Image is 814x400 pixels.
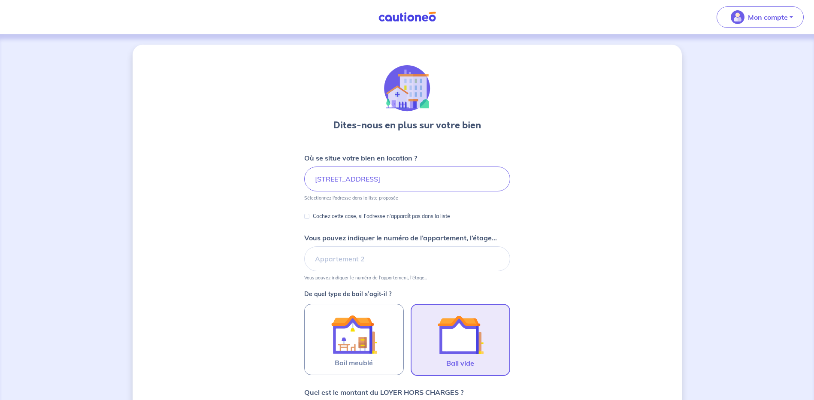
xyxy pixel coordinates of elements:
[375,12,439,22] img: Cautioneo
[731,10,744,24] img: illu_account_valid_menu.svg
[446,358,474,368] span: Bail vide
[304,195,398,201] p: Sélectionnez l'adresse dans la liste proposée
[304,387,463,397] p: Quel est le montant du LOYER HORS CHARGES ?
[717,6,804,28] button: illu_account_valid_menu.svgMon compte
[304,167,510,191] input: 2 rue de paris, 59000 lille
[304,153,417,163] p: Où se situe votre bien en location ?
[437,312,484,358] img: illu_empty_lease.svg
[304,233,497,243] p: Vous pouvez indiquer le numéro de l’appartement, l’étage...
[384,65,430,112] img: illu_houses.svg
[304,275,427,281] p: Vous pouvez indiquer le numéro de l’appartement, l’étage...
[304,291,510,297] p: De quel type de bail s’agit-il ?
[333,118,481,132] h3: Dites-nous en plus sur votre bien
[331,311,377,358] img: illu_furnished_lease.svg
[335,358,373,368] span: Bail meublé
[748,12,788,22] p: Mon compte
[304,246,510,271] input: Appartement 2
[313,211,450,221] p: Cochez cette case, si l'adresse n'apparaît pas dans la liste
